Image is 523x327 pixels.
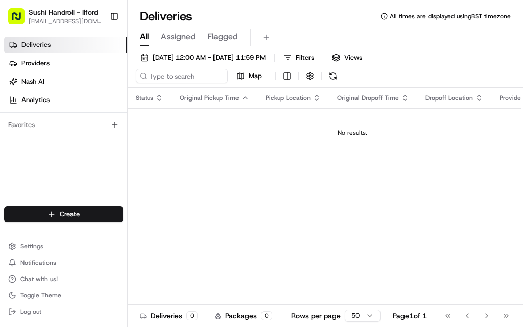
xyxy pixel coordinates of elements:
[4,4,106,29] button: Sushi Handroll - Ilford[EMAIL_ADDRESS][DOMAIN_NAME]
[140,311,198,321] div: Deliveries
[4,73,127,90] a: Nash AI
[86,202,94,210] div: 💻
[60,210,80,219] span: Create
[208,31,238,43] span: Flagged
[46,97,168,108] div: Start new chat
[136,51,270,65] button: [DATE] 12:00 AM - [DATE] 11:59 PM
[266,94,311,102] span: Pickup Location
[21,40,51,49] span: Deliveries
[20,291,61,299] span: Toggle Theme
[249,71,262,81] span: Map
[72,225,124,233] a: Powered byPylon
[4,239,123,254] button: Settings
[29,7,98,17] button: Sushi Handroll - Ilford
[27,66,169,77] input: Clear
[153,53,266,62] span: [DATE] 12:00 AM - [DATE] 11:59 PM
[10,41,186,57] p: Welcome 👋
[425,94,473,102] span: Dropoff Location
[46,108,140,116] div: We're available if you need us!
[29,17,102,26] button: [EMAIL_ADDRESS][DOMAIN_NAME]
[21,95,50,105] span: Analytics
[10,148,27,165] img: Jandy Espique
[4,92,127,108] a: Analytics
[10,97,29,116] img: 1736555255976-a54dd68f-1ca7-489b-9aae-adbdc363a1c4
[4,206,123,222] button: Create
[4,117,123,133] div: Favorites
[32,158,83,166] span: [PERSON_NAME]
[344,53,362,62] span: Views
[6,196,82,215] a: 📗Knowledge Base
[161,31,196,43] span: Assigned
[279,51,319,65] button: Filters
[215,311,272,321] div: Packages
[20,159,29,167] img: 1736555255976-a54dd68f-1ca7-489b-9aae-adbdc363a1c4
[20,200,78,211] span: Knowledge Base
[4,55,127,71] a: Providers
[21,97,40,116] img: 1755196953914-cd9d9cba-b7f7-46ee-b6f5-75ff69acacf5
[261,311,272,320] div: 0
[10,133,65,141] div: Past conversations
[97,200,164,211] span: API Documentation
[291,311,341,321] p: Rows per page
[232,69,267,83] button: Map
[90,158,111,166] span: [DATE]
[158,131,186,143] button: See all
[20,308,41,316] span: Log out
[20,275,58,283] span: Chat with us!
[390,12,511,20] span: All times are displayed using BST timezone
[140,31,149,43] span: All
[85,158,88,166] span: •
[327,51,367,65] button: Views
[174,100,186,113] button: Start new chat
[82,196,168,215] a: 💻API Documentation
[136,69,228,83] input: Type to search
[4,305,123,319] button: Log out
[4,288,123,303] button: Toggle Theme
[20,259,56,267] span: Notifications
[4,37,127,53] a: Deliveries
[4,272,123,286] button: Chat with us!
[21,77,44,86] span: Nash AI
[21,59,50,68] span: Providers
[393,311,427,321] div: Page 1 of 1
[186,311,198,320] div: 0
[20,242,43,250] span: Settings
[10,10,31,31] img: Nash
[10,202,18,210] div: 📗
[136,94,153,102] span: Status
[180,94,239,102] span: Original Pickup Time
[296,53,314,62] span: Filters
[140,8,192,24] h1: Deliveries
[102,225,124,233] span: Pylon
[4,256,123,270] button: Notifications
[326,69,340,83] button: Refresh
[337,94,399,102] span: Original Dropoff Time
